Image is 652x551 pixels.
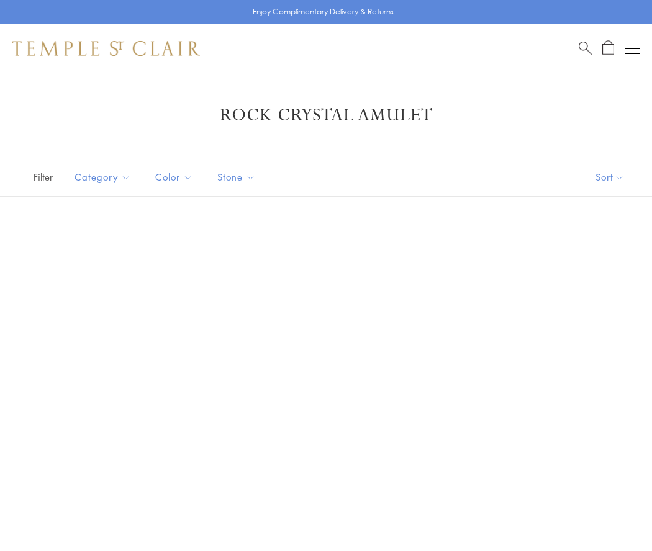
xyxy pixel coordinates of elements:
[65,163,140,191] button: Category
[568,158,652,196] button: Show sort by
[146,163,202,191] button: Color
[625,41,640,56] button: Open navigation
[208,163,265,191] button: Stone
[68,169,140,185] span: Category
[149,169,202,185] span: Color
[12,41,200,56] img: Temple St. Clair
[211,169,265,185] span: Stone
[31,104,621,127] h1: Rock Crystal Amulet
[253,6,394,18] p: Enjoy Complimentary Delivery & Returns
[602,40,614,56] a: Open Shopping Bag
[579,40,592,56] a: Search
